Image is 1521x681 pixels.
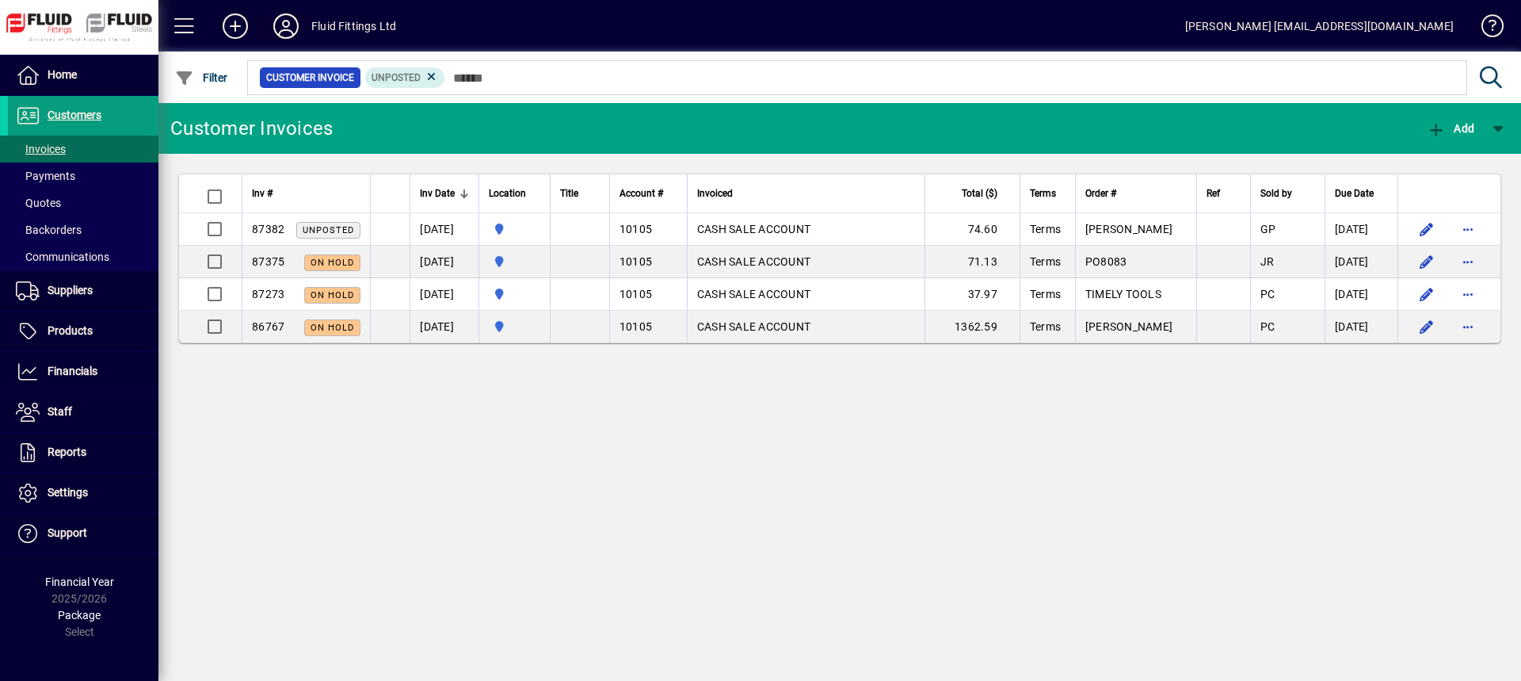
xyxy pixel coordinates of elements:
[16,170,75,182] span: Payments
[372,72,421,83] span: Unposted
[924,213,1020,246] td: 74.60
[489,253,540,270] span: AUCKLAND
[962,185,997,202] span: Total ($)
[1455,281,1481,307] button: More options
[697,320,810,333] span: CASH SALE ACCOUNT
[266,70,354,86] span: Customer Invoice
[697,185,733,202] span: Invoiced
[619,255,652,268] span: 10105
[48,526,87,539] span: Support
[1414,314,1439,339] button: Edit
[489,318,540,335] span: AUCKLAND
[171,63,232,92] button: Filter
[48,365,97,377] span: Financials
[410,311,478,342] td: [DATE]
[1325,213,1397,246] td: [DATE]
[619,288,652,300] span: 10105
[1335,185,1388,202] div: Due Date
[8,433,158,472] a: Reports
[170,116,333,141] div: Customer Invoices
[1470,3,1501,55] a: Knowledge Base
[48,446,86,458] span: Reports
[252,223,284,235] span: 87382
[261,12,311,40] button: Profile
[1455,314,1481,339] button: More options
[924,311,1020,342] td: 1362.59
[311,258,354,268] span: On hold
[48,68,77,81] span: Home
[1085,288,1161,300] span: TIMELY TOOLS
[1414,216,1439,242] button: Edit
[365,67,445,88] mat-chip: Customer Invoice Status: Unposted
[311,323,354,333] span: On hold
[48,284,93,297] span: Suppliers
[8,271,158,311] a: Suppliers
[1085,185,1116,202] span: Order #
[489,285,540,303] span: AUCKLAND
[1427,122,1474,135] span: Add
[58,609,101,622] span: Package
[8,216,158,243] a: Backorders
[489,220,540,238] span: AUCKLAND
[8,163,158,189] a: Payments
[303,225,354,235] span: Unposted
[1207,185,1241,202] div: Ref
[210,12,261,40] button: Add
[410,246,478,278] td: [DATE]
[48,109,101,121] span: Customers
[16,224,82,236] span: Backorders
[1455,216,1481,242] button: More options
[420,185,455,202] span: Inv Date
[16,251,109,263] span: Communications
[311,13,396,39] div: Fluid Fittings Ltd
[252,185,360,202] div: Inv #
[48,486,88,499] span: Settings
[311,290,354,300] span: On hold
[8,243,158,270] a: Communications
[489,185,526,202] span: Location
[8,189,158,216] a: Quotes
[489,185,540,202] div: Location
[619,185,663,202] span: Account #
[8,514,158,553] a: Support
[410,213,478,246] td: [DATE]
[1030,255,1061,268] span: Terms
[935,185,1012,202] div: Total ($)
[560,185,600,202] div: Title
[48,405,72,418] span: Staff
[1325,246,1397,278] td: [DATE]
[619,320,652,333] span: 10105
[16,143,66,155] span: Invoices
[252,255,284,268] span: 87375
[16,197,61,209] span: Quotes
[8,392,158,432] a: Staff
[619,223,652,235] span: 10105
[1260,288,1275,300] span: PC
[1207,185,1220,202] span: Ref
[1085,223,1172,235] span: [PERSON_NAME]
[697,223,810,235] span: CASH SALE ACCOUNT
[1423,114,1478,143] button: Add
[619,185,677,202] div: Account #
[697,288,810,300] span: CASH SALE ACCOUNT
[1085,255,1127,268] span: PO8083
[1325,311,1397,342] td: [DATE]
[1260,185,1292,202] span: Sold by
[45,576,114,588] span: Financial Year
[252,288,284,300] span: 87273
[48,324,93,337] span: Products
[175,71,228,84] span: Filter
[1030,223,1061,235] span: Terms
[252,185,273,202] span: Inv #
[1085,320,1172,333] span: [PERSON_NAME]
[1260,185,1315,202] div: Sold by
[1335,185,1374,202] span: Due Date
[8,136,158,163] a: Invoices
[1414,249,1439,274] button: Edit
[1260,223,1276,235] span: GP
[410,278,478,311] td: [DATE]
[8,312,158,351] a: Products
[1325,278,1397,311] td: [DATE]
[1260,320,1275,333] span: PC
[1455,249,1481,274] button: More options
